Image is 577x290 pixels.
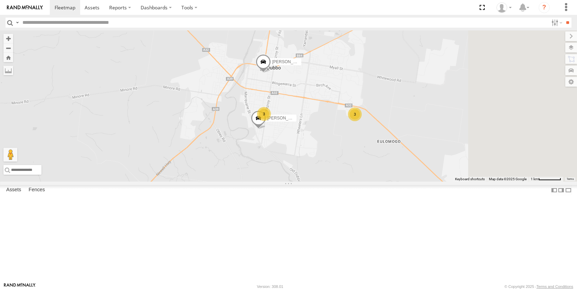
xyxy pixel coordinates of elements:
[3,53,13,62] button: Zoom Home
[4,283,36,290] a: Visit our Website
[455,177,485,182] button: Keyboard shortcuts
[257,284,283,289] div: Version: 308.01
[537,284,573,289] a: Terms and Conditions
[272,59,306,64] span: [PERSON_NAME]
[539,2,550,13] i: ?
[257,107,271,121] div: 3
[7,5,43,10] img: rand-logo.svg
[558,185,565,195] label: Dock Summary Table to the Right
[531,177,538,181] span: 1 km
[3,148,17,162] button: Drag Pegman onto the map to open Street View
[565,77,577,87] label: Map Settings
[15,18,20,28] label: Search Query
[3,34,13,43] button: Zoom in
[25,185,48,195] label: Fences
[3,43,13,53] button: Zoom out
[504,284,573,289] div: © Copyright 2025 -
[565,185,572,195] label: Hide Summary Table
[549,18,564,28] label: Search Filter Options
[267,116,302,120] span: [PERSON_NAME]
[567,178,574,181] a: Terms (opens in new tab)
[3,185,25,195] label: Assets
[551,185,558,195] label: Dock Summary Table to the Left
[489,177,527,181] span: Map data ©2025 Google
[3,66,13,75] label: Measure
[494,2,514,13] div: Jake Allan
[348,107,362,121] div: 3
[529,177,563,182] button: Map scale: 1 km per 62 pixels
